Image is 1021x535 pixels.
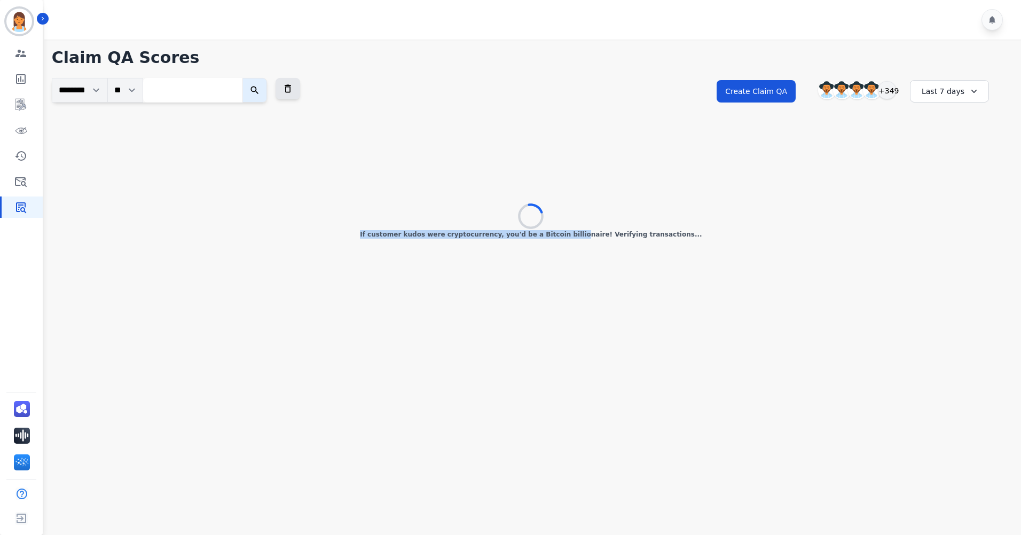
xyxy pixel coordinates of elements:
div: +349 [878,81,896,99]
button: Create Claim QA [717,80,796,103]
img: Bordered avatar [6,9,32,34]
h1: Claim QA Scores [52,48,1010,67]
p: If customer kudos were cryptocurrency, you'd be a Bitcoin billionaire! Verifying transactions... [360,230,702,239]
div: Last 7 days [910,80,989,103]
